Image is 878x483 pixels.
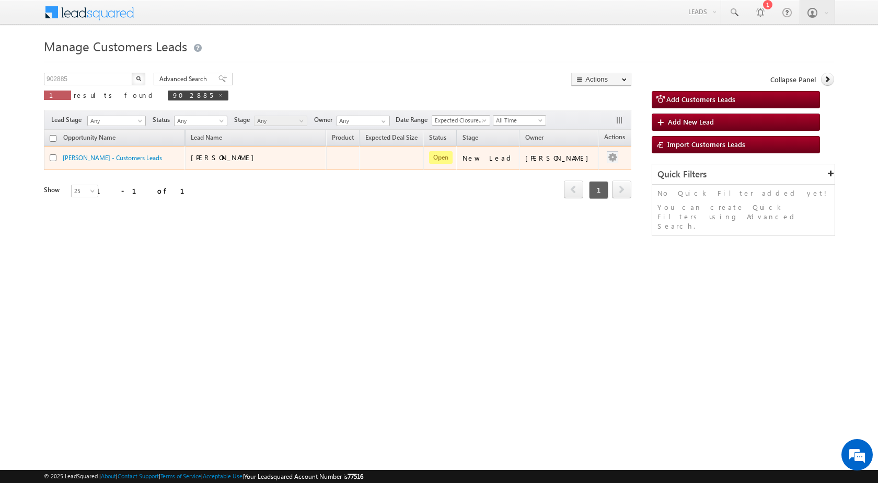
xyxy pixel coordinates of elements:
[101,473,116,479] a: About
[493,115,546,126] a: All Time
[360,132,423,145] a: Expected Deal Size
[432,115,490,126] a: Expected Closure Date
[493,116,543,125] span: All Time
[74,91,157,99] span: results found
[667,140,745,149] span: Import Customers Leads
[44,38,187,54] span: Manage Customers Leads
[153,115,174,125] span: Status
[564,181,583,198] span: prev
[49,91,66,99] span: 1
[332,133,354,141] span: Product
[564,182,583,198] a: prev
[159,74,210,84] span: Advanced Search
[457,132,483,145] a: Stage
[612,182,631,198] a: next
[44,471,363,481] span: © 2025 LeadSquared | | | | |
[203,473,242,479] a: Acceptable Use
[244,473,363,480] span: Your Leadsquared Account Number is
[348,473,363,480] span: 77516
[376,116,389,127] a: Show All Items
[337,116,390,126] input: Type to Search
[652,164,835,185] div: Quick Filters
[396,115,432,125] span: Date Range
[612,181,631,198] span: next
[71,185,98,197] a: 25
[255,116,304,126] span: Any
[770,75,816,84] span: Collapse Panel
[365,133,418,141] span: Expected Deal Size
[72,186,99,196] span: 25
[175,116,224,126] span: Any
[525,133,544,141] span: Owner
[657,188,829,198] p: No Quick Filter added yet!
[666,95,735,104] span: Add Customers Leads
[599,131,630,145] span: Actions
[58,132,121,145] a: Opportunity Name
[87,116,146,126] a: Any
[96,185,197,197] div: 1 - 1 of 1
[51,115,86,125] span: Lead Stage
[463,133,478,141] span: Stage
[657,203,829,231] p: You can create Quick Filters using Advanced Search.
[173,91,213,99] span: 902885
[63,154,162,162] a: [PERSON_NAME] - Customers Leads
[254,116,307,126] a: Any
[118,473,159,479] a: Contact Support
[88,116,142,126] span: Any
[571,73,631,86] button: Actions
[50,135,56,142] input: Check all records
[44,185,63,195] div: Show
[160,473,201,479] a: Terms of Service
[136,76,141,81] img: Search
[186,132,227,145] span: Lead Name
[63,133,115,141] span: Opportunity Name
[432,116,487,125] span: Expected Closure Date
[525,153,594,163] div: [PERSON_NAME]
[174,116,227,126] a: Any
[191,153,259,162] span: [PERSON_NAME]
[668,117,714,126] span: Add New Lead
[234,115,254,125] span: Stage
[429,151,453,164] span: Open
[424,132,452,145] a: Status
[463,153,515,163] div: New Lead
[589,181,608,199] span: 1
[314,115,337,125] span: Owner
